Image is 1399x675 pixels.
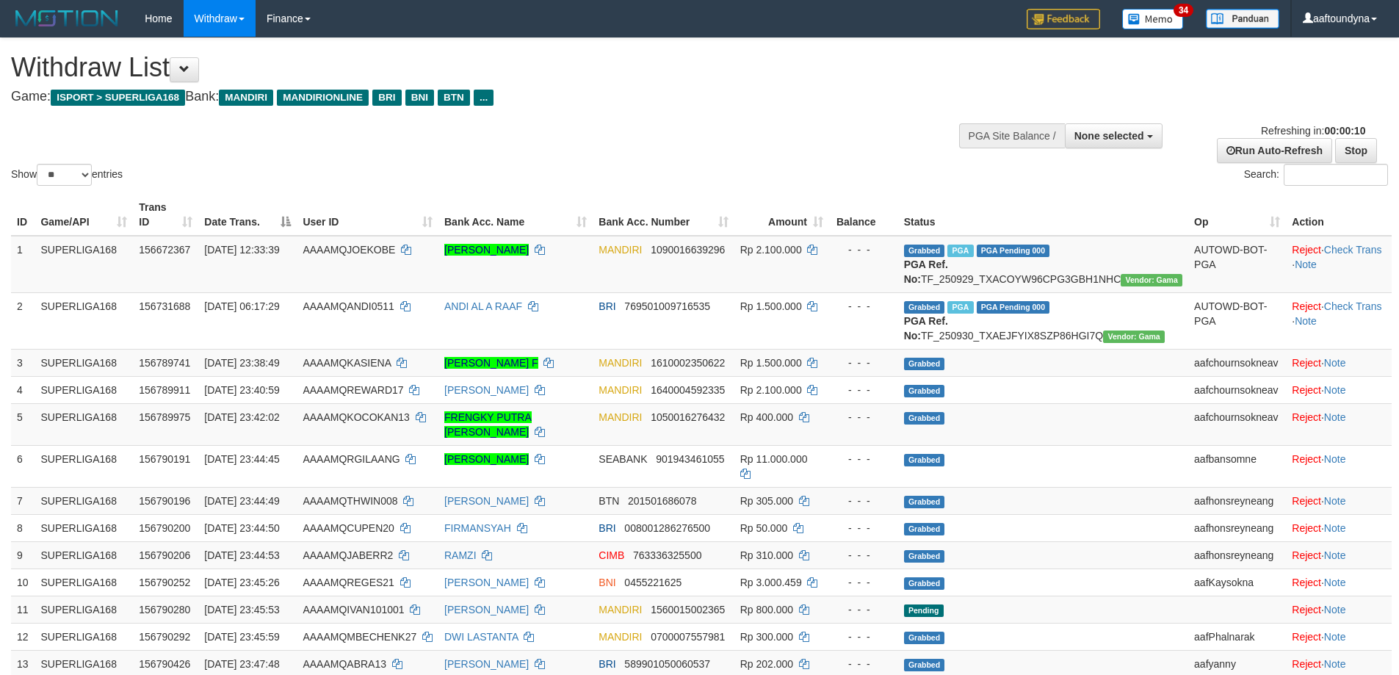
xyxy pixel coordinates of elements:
th: Game/API: activate to sort column ascending [35,194,133,236]
td: · · [1286,236,1392,293]
th: Bank Acc. Name: activate to sort column ascending [438,194,593,236]
td: 4 [11,376,35,403]
td: 1 [11,236,35,293]
a: Note [1295,259,1317,270]
span: [DATE] 12:33:39 [204,244,279,256]
span: BNI [405,90,434,106]
img: panduan.png [1206,9,1279,29]
a: Reject [1292,453,1321,465]
a: [PERSON_NAME] [444,384,529,396]
b: PGA Ref. No: [904,315,948,342]
a: Note [1324,658,1346,670]
td: aafchournsokneav [1188,403,1286,445]
span: Grabbed [904,454,945,466]
button: None selected [1065,123,1163,148]
td: SUPERLIGA168 [35,445,133,487]
span: SEABANK [599,453,647,465]
span: Copy 1640004592335 to clipboard [651,384,725,396]
a: ANDI AL A RAAF [444,300,522,312]
span: Copy 0455221625 to clipboard [624,577,682,588]
span: 156790206 [139,549,190,561]
td: · [1286,376,1392,403]
a: Check Trans [1324,244,1382,256]
span: Grabbed [904,358,945,370]
label: Search: [1244,164,1388,186]
span: Copy 0700007557981 to clipboard [651,631,725,643]
div: - - - [835,548,892,563]
span: Rp 50.000 [740,522,788,534]
span: 156790426 [139,658,190,670]
td: 3 [11,349,35,376]
a: Reject [1292,244,1321,256]
th: Status [898,194,1188,236]
a: [PERSON_NAME] [444,495,529,507]
span: Grabbed [904,385,945,397]
span: Rp 400.000 [740,411,793,423]
span: BRI [599,300,615,312]
span: AAAAMQKOCOKAN13 [303,411,410,423]
span: MANDIRIONLINE [277,90,369,106]
th: ID [11,194,35,236]
td: aafhonsreyneang [1188,541,1286,568]
td: · [1286,568,1392,596]
span: [DATE] 23:40:59 [204,384,279,396]
span: Rp 11.000.000 [740,453,808,465]
div: - - - [835,355,892,370]
a: Note [1324,411,1346,423]
div: - - - [835,521,892,535]
span: Copy 008001286276500 to clipboard [624,522,710,534]
span: Grabbed [904,496,945,508]
td: AUTOWD-BOT-PGA [1188,292,1286,349]
a: Note [1324,604,1346,616]
a: DWI LASTANTA [444,631,518,643]
span: Copy 201501686078 to clipboard [628,495,696,507]
a: Reject [1292,495,1321,507]
td: aafchournsokneav [1188,376,1286,403]
label: Show entries [11,164,123,186]
span: Rp 2.100.000 [740,244,802,256]
a: Reject [1292,549,1321,561]
div: - - - [835,452,892,466]
td: aafhonsreyneang [1188,487,1286,514]
span: 156790280 [139,604,190,616]
td: 10 [11,568,35,596]
div: - - - [835,242,892,257]
span: AAAAMQRGILAANG [303,453,400,465]
td: SUPERLIGA168 [35,349,133,376]
span: 156790252 [139,577,190,588]
a: Reject [1292,522,1321,534]
a: Note [1324,522,1346,534]
span: AAAAMQREWARD17 [303,384,403,396]
td: TF_250930_TXAEJFYIX8SZP86HGI7Q [898,292,1188,349]
span: 156789741 [139,357,190,369]
th: Bank Acc. Number: activate to sort column ascending [593,194,734,236]
a: Note [1324,549,1346,561]
span: Copy 589901050060537 to clipboard [624,658,710,670]
span: Rp 1.500.000 [740,300,802,312]
span: Rp 305.000 [740,495,793,507]
span: AAAAMQABRA13 [303,658,386,670]
span: [DATE] 23:44:49 [204,495,279,507]
a: Check Trans [1324,300,1382,312]
th: Op: activate to sort column ascending [1188,194,1286,236]
span: AAAAMQCUPEN20 [303,522,394,534]
a: Note [1324,384,1346,396]
span: Marked by aafromsomean [947,301,973,314]
td: SUPERLIGA168 [35,403,133,445]
a: Reject [1292,300,1321,312]
span: [DATE] 23:38:49 [204,357,279,369]
a: Note [1324,357,1346,369]
td: SUPERLIGA168 [35,623,133,650]
a: Reject [1292,411,1321,423]
span: BTN [438,90,470,106]
span: Grabbed [904,577,945,590]
span: AAAAMQREGES21 [303,577,394,588]
td: AUTOWD-BOT-PGA [1188,236,1286,293]
span: [DATE] 23:45:59 [204,631,279,643]
a: RAMZI [444,549,477,561]
th: Amount: activate to sort column ascending [734,194,829,236]
span: PGA Pending [977,301,1050,314]
th: Balance [829,194,898,236]
div: - - - [835,410,892,425]
span: Rp 202.000 [740,658,793,670]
